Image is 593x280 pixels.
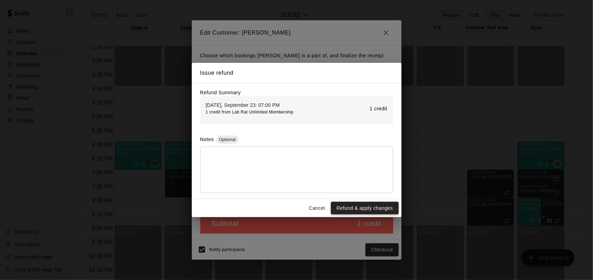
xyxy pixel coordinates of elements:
label: Notes [200,137,214,142]
label: Refund Summary [200,90,241,95]
span: 1 credit from Lab Rat Unlimited Membership [206,110,294,115]
span: Optional [216,137,238,142]
h2: Issue refund [192,63,402,83]
button: Refund & apply changes [331,202,398,215]
button: Cancel [306,202,328,215]
p: 1 credit [370,105,387,112]
p: [DATE], September 23: 07:00 PM [206,102,291,109]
